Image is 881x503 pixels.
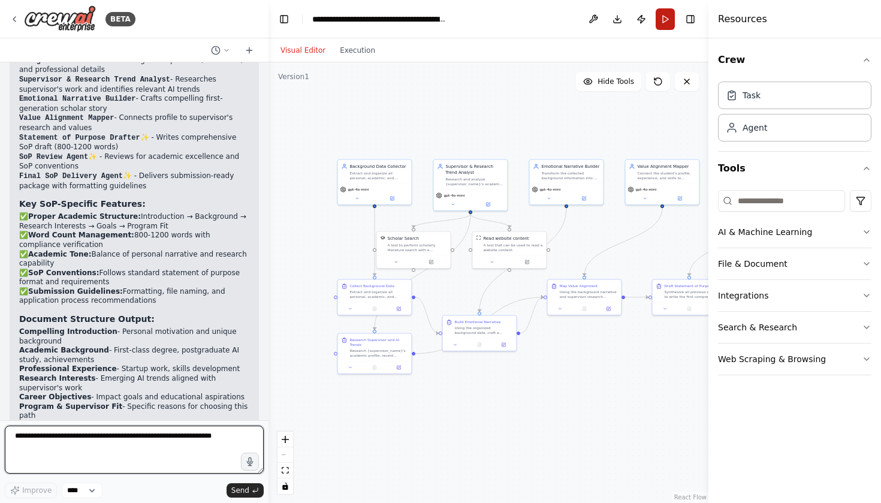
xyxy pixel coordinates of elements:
button: Hide Tools [576,72,641,91]
code: SoP Review Agent [19,153,88,161]
g: Edge from 9ccaf8ba-25ce-4b42-902e-5cfd7fd3fbe1 to 3091ff34-19ab-45a6-b87d-3960d6935945 [415,294,439,336]
g: Edge from fc232b39-7c6c-466b-8c28-6f498dc00757 to fb9bed5c-132d-48fe-8065-9ddcfd705569 [686,214,761,276]
button: Click to speak your automation idea [241,453,259,471]
div: Value Alignment MapperConnect the student's profile, experience, and skills to {supervisor_name}'... [625,159,700,206]
li: - Connects profile to supervisor's research and values [19,113,249,132]
span: Improve [22,486,52,495]
button: Tools [718,152,871,185]
button: Improve [5,483,57,498]
strong: Proper Academic Structure: [28,212,141,221]
li: - Personal motivation and unique background [19,327,249,346]
button: Open in side panel [598,305,618,312]
div: Scholar Search [388,236,419,242]
button: fit view [277,463,293,478]
button: Switch to previous chat [206,43,235,58]
div: Synthesize all previous outputs to write the first comprehensive draft of the PhD Statement of Pu... [665,290,723,299]
button: toggle interactivity [277,478,293,494]
strong: Submission Guidelines: [28,287,123,296]
a: React Flow attribution [674,494,707,501]
strong: Program & Supervisor Fit [19,402,122,411]
div: Research Supervisor and AI TrendsResearch {supervisor_name}'s academic profile, recent publicatio... [337,333,412,375]
button: Open in side panel [388,364,409,371]
li: - Researches supervisor's work and identifies relevant AI trends [19,75,249,94]
li: ✨ - Reviews for academic excellence and SoP conventions [19,152,249,171]
div: Read website content [484,236,529,242]
div: Map Value AlignmentUsing the background narrative and supervisor research analysis, identify and ... [547,279,622,316]
button: Open in side panel [567,195,601,202]
li: - Crafts compelling first-generation scholar story [19,94,249,113]
code: Final SoP Delivery Agent [19,172,123,180]
div: Collect Background DataExtract and organize all personal, academic, and professional details from... [337,279,412,316]
span: gpt-4o-mini [444,193,465,198]
button: No output available [362,305,387,312]
button: Open in side panel [375,195,409,202]
button: Crew [718,43,871,77]
span: Send [231,486,249,495]
code: Statement of Purpose Drafter [19,134,140,142]
strong: Word Count Management: [28,231,134,239]
button: Hide right sidebar [682,11,699,28]
li: - First-class degree, postgraduate AI study, achievements [19,346,249,365]
div: Version 1 [278,72,309,82]
button: Visual Editor [273,43,333,58]
span: gpt-4o-mini [348,187,369,192]
div: Extract and organize all personal, academic, and professional details from {student_background}. ... [350,290,408,299]
g: Edge from 3091ff34-19ab-45a6-b87d-3960d6935945 to 47d5aec9-a831-4a57-8e27-d7fe1d0045ab [520,294,544,336]
strong: Academic Background [19,346,109,354]
li: - Startup work, skills development [19,365,249,374]
strong: Research Interests [19,374,95,382]
div: Supervisor & Research Trend AnalystResearch and analyze {supervisor_name}'s academic work, resear... [433,159,508,212]
button: Start a new chat [240,43,259,58]
strong: Document Structure Output: [19,314,155,324]
div: Draft Statement of PurposeSynthesize all previous outputs to write the first comprehensive draft ... [652,279,727,316]
button: Send [227,483,264,498]
strong: SoP Conventions: [28,269,99,277]
button: File & Document [718,248,871,279]
div: Value Alignment Mapper [638,164,696,170]
button: Open in side panel [493,341,514,348]
li: ✨ - Writes comprehensive SoP draft (800-1200 words) [19,133,249,152]
g: Edge from 80c99a24-79a8-45ed-bfe2-e949c82dbe01 to 3091ff34-19ab-45a6-b87d-3960d6935945 [476,208,569,312]
div: Task [743,89,761,101]
div: Emotional Narrative Builder [542,164,600,170]
li: - Emerging AI trends aligned with supervisor's work [19,374,249,393]
code: Value Alignment Mapper [19,114,114,122]
li: - Organizes personal, academic, and professional details [19,56,249,75]
strong: Key SoP-Specific Features: [19,199,146,209]
div: Build Emotional NarrativeUsing the organized background data, craft a compelling personal story t... [442,315,517,352]
div: Tools [718,185,871,385]
div: Collect Background Data [350,284,394,288]
button: Open in side panel [471,201,505,208]
g: Edge from b5e721ee-ec20-42fa-8e6f-b273c3d58d88 to 7eee6473-adeb-469c-b95f-bf0c568a79eb [467,214,512,228]
div: A tool that can be used to read a website content. [484,243,543,252]
strong: Academic Tone: [28,250,91,258]
div: Research {supervisor_name}'s academic profile, recent publications, research themes, and mentorin... [350,348,408,358]
div: Emotional Narrative BuilderTransform the collected background information into a compelling, hear... [529,159,604,206]
strong: Compelling Introduction [19,327,117,336]
h4: Resources [718,12,767,26]
button: Open in side panel [510,258,544,266]
div: Map Value Alignment [560,284,598,288]
div: React Flow controls [277,432,293,494]
div: Background Data CollectorExtract and organize all personal, academic, and professional details th... [337,159,412,206]
nav: breadcrumb [312,13,447,25]
div: Crew [718,77,871,151]
button: Execution [333,43,382,58]
div: Connect the student's profile, experience, and skills to {supervisor_name}'s research approach an... [638,171,696,180]
div: Research Supervisor and AI Trends [350,338,408,347]
g: Edge from 22f238b4-a356-47ce-b2a5-792e3308c063 to 47d5aec9-a831-4a57-8e27-d7fe1d0045ab [415,294,544,357]
div: Using the background narrative and supervisor research analysis, identify and articulate specific... [560,290,618,299]
p: ✅ Introduction → Background → Research Interests → Goals → Program Fit ✅ 800-1200 words with comp... [19,212,249,306]
div: Using the organized background data, craft a compelling personal story that highlights the first-... [455,326,513,335]
div: ScrapeWebsiteToolRead website contentA tool that can be used to read a website content. [472,231,547,269]
div: SerplyScholarSearchToolScholar SearchA tool to perform scholarly literature search with a search_... [376,231,451,269]
img: SerplyScholarSearchTool [381,236,385,240]
g: Edge from b5e721ee-ec20-42fa-8e6f-b273c3d58d88 to 22f238b4-a356-47ce-b2a5-792e3308c063 [372,214,473,330]
code: Background Data Collector [19,56,127,65]
button: AI & Machine Learning [718,216,871,248]
g: Edge from 49f49ec5-36a1-4dde-8e91-dad679909a07 to 47d5aec9-a831-4a57-8e27-d7fe1d0045ab [581,208,665,276]
button: No output available [572,305,597,312]
strong: Career Objectives [19,393,91,401]
button: Open in side panel [388,305,409,312]
button: Open in side panel [414,258,448,266]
